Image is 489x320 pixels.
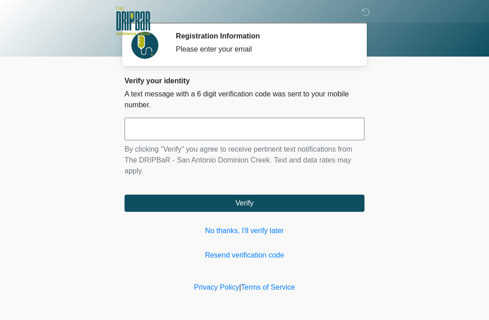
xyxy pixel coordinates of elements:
a: Privacy Policy [194,283,240,291]
img: The DRIPBaR - San Antonio Dominion Creek Logo [115,7,150,37]
img: Agent Avatar [131,32,158,59]
button: Verify [125,195,364,212]
a: Resend verification code [125,250,364,261]
div: Please enter your email [176,44,351,55]
a: Terms of Service [241,283,295,291]
a: | [239,283,241,291]
a: No thanks, I'll verify later [125,225,364,236]
h2: Verify your identity [125,76,364,85]
p: By clicking "Verify" you agree to receive pertinent text notifications from The DRIPBaR - San Ant... [125,144,364,177]
p: A text message with a 6 digit verification code was sent to your mobile number. [125,89,364,110]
